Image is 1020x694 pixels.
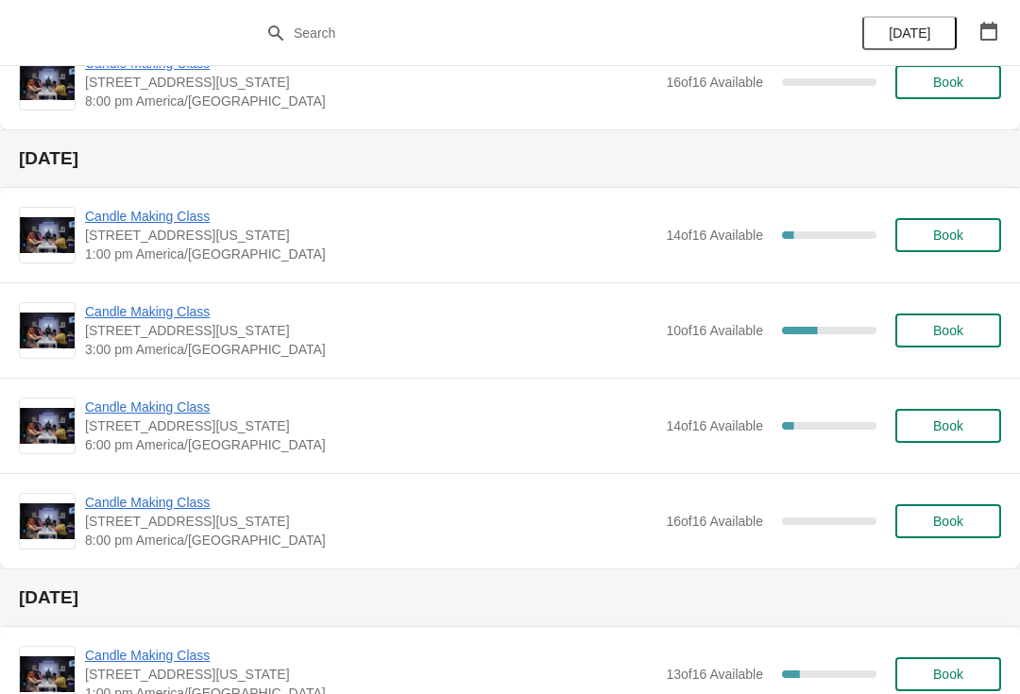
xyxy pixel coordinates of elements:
span: [STREET_ADDRESS][US_STATE] [85,512,656,531]
img: Candle Making Class | 1252 North Milwaukee Avenue, Chicago, Illinois, USA | 8:00 pm America/Chicago [20,503,75,540]
span: Book [933,323,963,338]
span: Candle Making Class [85,302,656,321]
button: [DATE] [862,16,957,50]
button: Book [895,409,1001,443]
img: Candle Making Class | 1252 North Milwaukee Avenue, Chicago, Illinois, USA | 6:00 pm America/Chicago [20,408,75,445]
span: Book [933,667,963,682]
img: Candle Making Class | 1252 North Milwaukee Avenue, Chicago, Illinois, USA | 1:00 pm America/Chicago [20,217,75,254]
span: [STREET_ADDRESS][US_STATE] [85,73,656,92]
span: Book [933,514,963,529]
span: Candle Making Class [85,207,656,226]
button: Book [895,504,1001,538]
span: Candle Making Class [85,646,656,665]
span: Book [933,75,963,90]
span: 14 of 16 Available [666,228,763,243]
span: [STREET_ADDRESS][US_STATE] [85,226,656,245]
button: Book [895,657,1001,691]
span: [STREET_ADDRESS][US_STATE] [85,665,656,684]
span: 14 of 16 Available [666,418,763,433]
span: 10 of 16 Available [666,323,763,338]
span: Book [933,418,963,433]
span: 8:00 pm America/[GEOGRAPHIC_DATA] [85,92,656,110]
span: 3:00 pm America/[GEOGRAPHIC_DATA] [85,340,656,359]
span: Candle Making Class [85,398,656,416]
button: Book [895,313,1001,347]
img: Candle Making Class | 1252 North Milwaukee Avenue, Chicago, Illinois, USA | 8:00 pm America/Chicago [20,64,75,101]
span: 8:00 pm America/[GEOGRAPHIC_DATA] [85,531,656,550]
span: 1:00 pm America/[GEOGRAPHIC_DATA] [85,245,656,263]
span: [STREET_ADDRESS][US_STATE] [85,416,656,435]
span: [STREET_ADDRESS][US_STATE] [85,321,656,340]
span: 16 of 16 Available [666,514,763,529]
button: Book [895,218,1001,252]
button: Book [895,65,1001,99]
span: Candle Making Class [85,493,656,512]
span: 16 of 16 Available [666,75,763,90]
img: Candle Making Class | 1252 North Milwaukee Avenue, Chicago, Illinois, USA | 3:00 pm America/Chicago [20,313,75,349]
h2: [DATE] [19,149,1001,168]
img: Candle Making Class | 1252 North Milwaukee Avenue, Chicago, Illinois, USA | 1:00 pm America/Chicago [20,656,75,693]
span: 6:00 pm America/[GEOGRAPHIC_DATA] [85,435,656,454]
input: Search [293,16,765,50]
span: Book [933,228,963,243]
span: 13 of 16 Available [666,667,763,682]
h2: [DATE] [19,588,1001,607]
span: [DATE] [889,25,930,41]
